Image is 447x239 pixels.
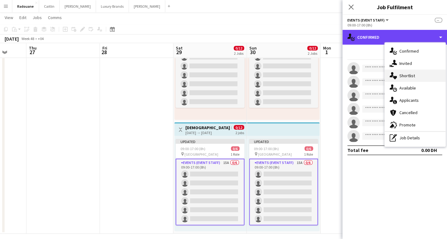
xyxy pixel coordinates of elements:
[323,45,331,51] span: Mon
[399,122,416,128] span: Promote
[234,51,244,56] div: 2 Jobs
[234,125,244,129] span: 0/12
[102,49,108,56] span: 28
[322,49,331,56] span: 1
[308,51,318,56] div: 2 Jobs
[399,73,415,78] span: Shortlist
[48,15,62,20] span: Comms
[103,45,108,51] span: Fri
[249,158,318,225] app-card-role: Events (Event Staff)15A0/609:00-17:00 (8h)
[250,45,257,51] span: Sun
[176,139,245,144] div: Updated
[347,18,390,22] button: Events (Event Staff)
[176,45,183,51] span: Sat
[342,30,447,45] div: Confirmed
[342,3,447,11] h3: Job Fulfilment
[175,49,183,56] span: 29
[231,146,240,151] span: 0/6
[13,0,39,12] button: Radouane
[399,48,419,54] span: Confirmed
[304,152,313,156] span: 1 Role
[96,0,129,12] button: Luxury Brands
[185,152,219,156] span: [GEOGRAPHIC_DATA]
[347,18,385,22] span: Events (Event Staff)
[129,0,165,12] button: [PERSON_NAME]
[421,147,437,153] div: 0.00 DH
[46,14,65,22] a: Comms
[236,129,244,135] div: 2 jobs
[176,158,245,225] app-card-role: Events (Event Staff)15A0/609:00-17:00 (8h)
[20,36,36,41] span: Week 48
[30,14,45,22] a: Jobs
[181,146,206,151] span: 09:00-17:00 (8h)
[176,42,245,108] app-card-role: Events (Event Staff)20A0/609:00-17:00 (8h)
[254,146,279,151] span: 09:00-17:00 (8h)
[249,42,318,108] app-card-role: Events (Event Staff)20A0/609:00-17:00 (8h)
[249,27,318,108] app-job-card: 09:00-17:00 (8h)0/6 [GEOGRAPHIC_DATA], [GEOGRAPHIC_DATA]1 RoleEvents (Event Staff)20A0/609:00-17:...
[176,139,245,225] app-job-card: Updated09:00-17:00 (8h)0/6 [GEOGRAPHIC_DATA]1 RoleEvents (Event Staff)15A0/609:00-17:00 (8h)
[33,15,42,20] span: Jobs
[5,15,14,20] span: View
[307,46,318,50] span: 0/12
[29,45,37,51] span: Thu
[249,49,257,56] span: 30
[234,46,244,50] span: 0/12
[231,152,240,156] span: 1 Role
[385,132,445,144] div: Job Details
[399,61,412,66] span: Invited
[249,139,318,225] app-job-card: Updated09:00-17:00 (8h)0/6 [GEOGRAPHIC_DATA]1 RoleEvents (Event Staff)15A0/609:00-17:00 (8h)
[60,0,96,12] button: [PERSON_NAME]
[28,49,37,56] span: 27
[347,147,368,153] div: Total fee
[399,110,417,115] span: Cancelled
[20,15,27,20] span: Edit
[305,146,313,151] span: 0/6
[2,14,16,22] a: View
[39,0,60,12] button: Caitlin
[186,130,231,135] div: [DATE] → [DATE]
[347,23,442,27] div: 09:00-17:00 (8h)
[176,27,245,108] app-job-card: 09:00-17:00 (8h)0/6 [GEOGRAPHIC_DATA], [GEOGRAPHIC_DATA]1 RoleEvents (Event Staff)20A0/609:00-17:...
[399,85,416,91] span: Available
[5,36,19,42] div: [DATE]
[249,139,318,144] div: Updated
[186,125,231,130] h3: [DEMOGRAPHIC_DATA] ROLE | Sail GP | Giant Flags
[258,152,292,156] span: [GEOGRAPHIC_DATA]
[399,98,419,103] span: Applicants
[38,36,44,41] div: +04
[435,18,442,22] span: --
[17,14,29,22] a: Edit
